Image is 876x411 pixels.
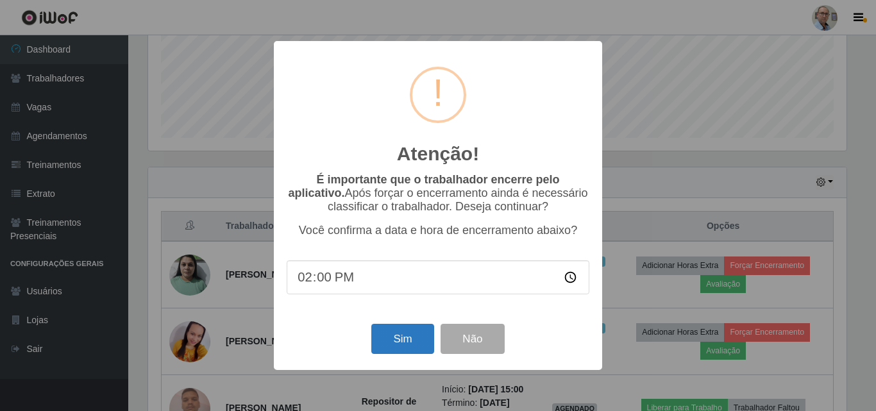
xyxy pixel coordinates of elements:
button: Sim [371,324,434,354]
button: Não [441,324,504,354]
p: Você confirma a data e hora de encerramento abaixo? [287,224,589,237]
h2: Atenção! [397,142,479,165]
p: Após forçar o encerramento ainda é necessário classificar o trabalhador. Deseja continuar? [287,173,589,214]
b: É importante que o trabalhador encerre pelo aplicativo. [288,173,559,199]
